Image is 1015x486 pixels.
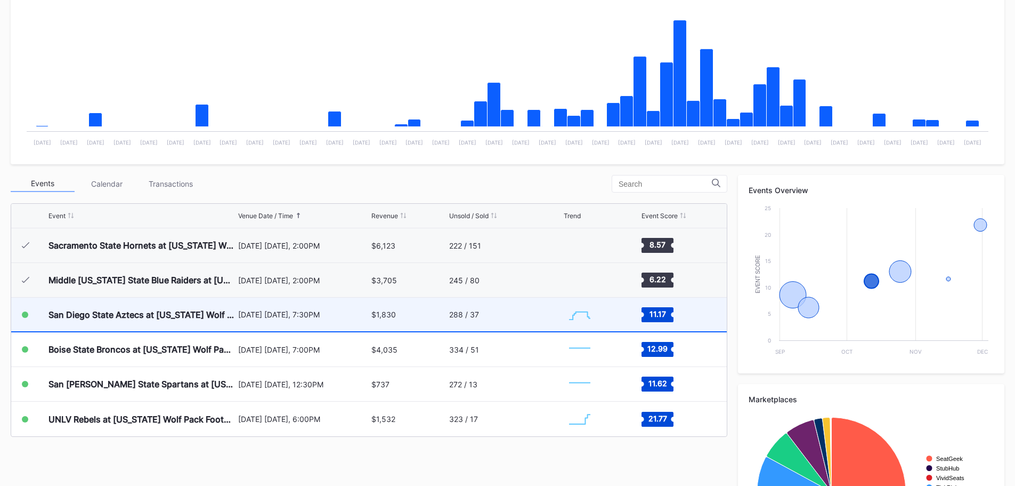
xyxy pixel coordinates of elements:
[765,232,771,238] text: 20
[48,309,236,320] div: San Diego State Aztecs at [US_STATE] Wolf Pack Football
[405,139,423,146] text: [DATE]
[449,212,489,220] div: Unsold / Sold
[671,139,689,146] text: [DATE]
[449,345,479,354] div: 334 / 51
[449,241,481,250] div: 222 / 151
[193,139,211,146] text: [DATE]
[238,212,293,220] div: Venue Date / Time
[778,139,795,146] text: [DATE]
[804,139,822,146] text: [DATE]
[87,139,104,146] text: [DATE]
[238,380,369,389] div: [DATE] [DATE], 12:30PM
[48,275,236,285] div: Middle [US_STATE] State Blue Raiders at [US_STATE] Wolf Pack
[648,413,667,423] text: 21.77
[749,186,994,195] div: Events Overview
[485,139,503,146] text: [DATE]
[564,406,596,433] svg: Chart title
[649,240,665,249] text: 8.57
[48,212,66,220] div: Event
[34,139,51,146] text: [DATE]
[751,139,769,146] text: [DATE]
[113,139,131,146] text: [DATE]
[910,348,922,355] text: Nov
[564,301,596,328] svg: Chart title
[618,139,636,146] text: [DATE]
[765,205,771,211] text: 25
[371,345,397,354] div: $4,035
[371,415,395,424] div: $1,532
[831,139,848,146] text: [DATE]
[220,139,237,146] text: [DATE]
[564,267,596,293] svg: Chart title
[765,258,771,264] text: 15
[649,275,665,284] text: 6.22
[449,310,479,319] div: 288 / 37
[564,232,596,259] svg: Chart title
[725,139,742,146] text: [DATE]
[371,380,389,389] div: $737
[564,336,596,363] svg: Chart title
[698,139,716,146] text: [DATE]
[755,255,761,293] text: Event Score
[749,395,994,404] div: Marketplaces
[857,139,875,146] text: [DATE]
[936,456,963,462] text: SeatGeek
[645,139,662,146] text: [DATE]
[765,284,771,291] text: 10
[749,203,994,363] svg: Chart title
[647,344,668,353] text: 12.99
[564,212,581,220] div: Trend
[167,139,184,146] text: [DATE]
[775,348,785,355] text: Sep
[449,415,478,424] div: 323 / 17
[11,176,75,192] div: Events
[238,415,369,424] div: [DATE] [DATE], 6:00PM
[884,139,902,146] text: [DATE]
[48,379,236,389] div: San [PERSON_NAME] State Spartans at [US_STATE] Wolf Pack Football
[238,241,369,250] div: [DATE] [DATE], 2:00PM
[619,180,712,188] input: Search
[238,310,369,319] div: [DATE] [DATE], 7:30PM
[432,139,450,146] text: [DATE]
[449,276,480,285] div: 245 / 80
[371,241,395,250] div: $6,123
[449,380,477,389] div: 272 / 13
[139,176,202,192] div: Transactions
[273,139,290,146] text: [DATE]
[648,379,667,388] text: 11.62
[238,345,369,354] div: [DATE] [DATE], 7:00PM
[371,310,396,319] div: $1,830
[371,212,398,220] div: Revenue
[48,240,236,251] div: Sacramento State Hornets at [US_STATE] Wolf Pack Football
[937,139,955,146] text: [DATE]
[48,344,236,355] div: Boise State Broncos at [US_STATE] Wolf Pack Football (Rescheduled from 10/25)
[246,139,264,146] text: [DATE]
[326,139,344,146] text: [DATE]
[353,139,370,146] text: [DATE]
[238,276,369,285] div: [DATE] [DATE], 2:00PM
[565,139,583,146] text: [DATE]
[768,310,771,317] text: 5
[649,309,665,318] text: 11.17
[140,139,158,146] text: [DATE]
[911,139,928,146] text: [DATE]
[964,139,981,146] text: [DATE]
[459,139,476,146] text: [DATE]
[48,414,236,425] div: UNLV Rebels at [US_STATE] Wolf Pack Football
[539,139,556,146] text: [DATE]
[841,348,852,355] text: Oct
[299,139,317,146] text: [DATE]
[512,139,530,146] text: [DATE]
[371,276,397,285] div: $3,705
[936,465,960,472] text: StubHub
[564,371,596,397] svg: Chart title
[75,176,139,192] div: Calendar
[642,212,678,220] div: Event Score
[768,337,771,344] text: 0
[977,348,988,355] text: Dec
[379,139,397,146] text: [DATE]
[60,139,78,146] text: [DATE]
[592,139,610,146] text: [DATE]
[936,475,964,481] text: VividSeats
